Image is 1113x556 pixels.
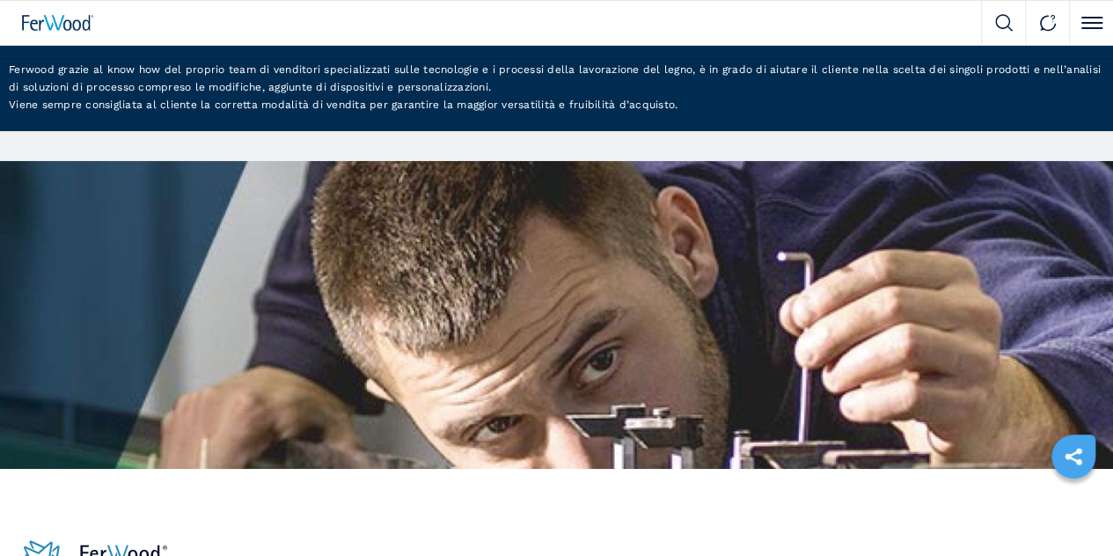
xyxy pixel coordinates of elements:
img: Ferwood [22,15,94,31]
a: sharethis [1051,435,1095,479]
img: Search [995,14,1013,32]
img: Contact us [1039,14,1057,32]
button: Click to toggle menu [1069,1,1113,45]
iframe: Chat [1038,477,1100,543]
